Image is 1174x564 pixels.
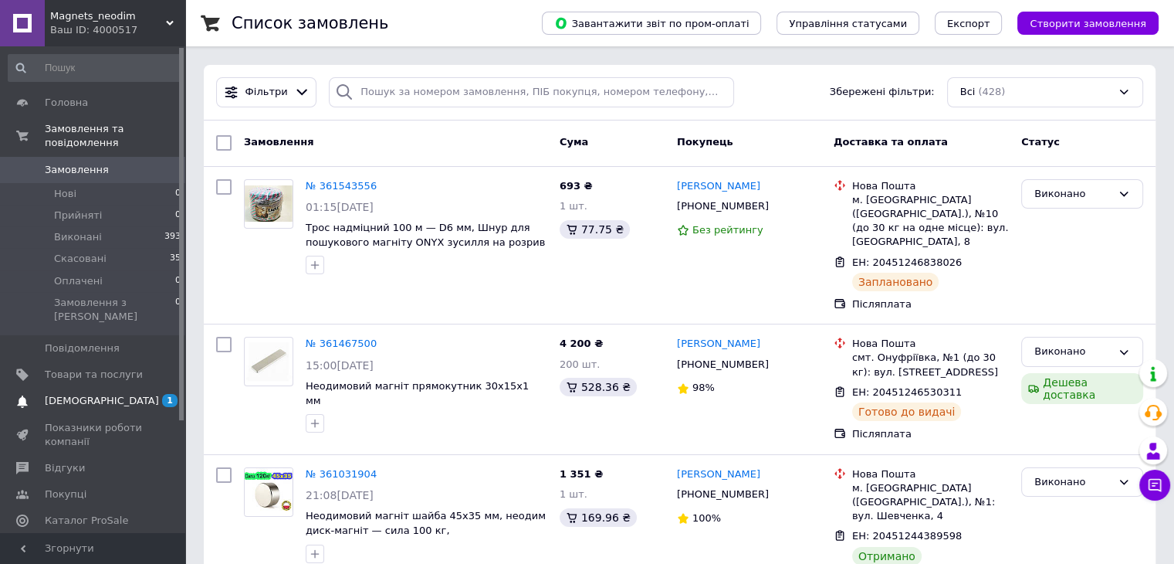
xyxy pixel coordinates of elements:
span: 35 [170,252,181,266]
div: м. [GEOGRAPHIC_DATA] ([GEOGRAPHIC_DATA].), №1: вул. Шевченка, 4 [852,481,1009,524]
a: Створити замовлення [1002,17,1159,29]
div: Ваш ID: 4000517 [50,23,185,37]
span: Завантажити звіт по пром-оплаті [554,16,749,30]
div: 169.96 ₴ [560,508,637,527]
span: 1 351 ₴ [560,468,603,480]
a: Неодимовий магніт прямокутник 30х15х1 мм [306,380,529,406]
span: 100% [692,512,721,524]
span: [DEMOGRAPHIC_DATA] [45,394,159,408]
input: Пошук за номером замовлення, ПІБ покупця, номером телефону, Email, номером накладної [329,77,734,107]
a: [PERSON_NAME] [677,337,760,352]
div: м. [GEOGRAPHIC_DATA] ([GEOGRAPHIC_DATA].), №10 (до 30 кг на одне місце): вул. [GEOGRAPHIC_DATA], 8 [852,193,1009,250]
span: Magnets_neodim [50,9,166,23]
a: [PERSON_NAME] [677,179,760,194]
div: Виконано [1034,344,1111,360]
span: 0 [175,274,181,288]
span: Покупці [45,488,86,501]
a: № 361467500 [306,338,377,349]
span: 0 [175,296,181,324]
img: Фото товару [245,185,293,222]
h1: Список замовлень [232,14,388,32]
div: Післяплата [852,297,1009,311]
div: 77.75 ₴ [560,220,630,239]
a: Фото товару [244,337,293,386]
span: 98% [692,382,715,393]
span: Головна [45,96,88,110]
span: Cума [560,136,588,148]
a: № 361031904 [306,468,377,480]
a: Фото товару [244,467,293,517]
span: 1 [162,394,178,407]
span: Відгуки [45,461,85,475]
span: Замовлення [244,136,313,148]
img: Фото товару [245,342,293,381]
span: Каталог ProSale [45,514,128,528]
span: 393 [164,230,181,244]
a: [PERSON_NAME] [677,467,760,482]
div: смт. Онуфріївка, №1 (до 30 кг): вул. [STREET_ADDRESS] [852,351,1009,379]
button: Завантажити звіт по пром-оплаті [542,12,761,35]
span: Скасовані [54,252,107,266]
span: Фільтри [245,85,288,100]
span: 0 [175,187,181,201]
span: Без рейтингу [692,224,763,236]
span: Збережені фільтри: [830,85,935,100]
span: Замовлення з [PERSON_NAME] [54,296,175,324]
div: 528.36 ₴ [560,378,637,396]
span: Замовлення [45,163,109,177]
span: Доставка та оплата [834,136,948,148]
span: 0 [175,209,181,223]
span: (428) [978,86,1005,97]
span: 01:15[DATE] [306,201,374,213]
div: Дешева доставка [1021,373,1143,404]
span: 200 шт. [560,358,601,370]
span: ЕН: 20451246530311 [852,386,962,398]
span: 4 200 ₴ [560,338,603,349]
span: Статус [1021,136,1060,148]
div: [PHONE_NUMBER] [674,355,772,375]
span: Створити замовлення [1030,18,1146,29]
span: 21:08[DATE] [306,489,374,501]
span: Управління статусами [789,18,907,29]
div: [PHONE_NUMBER] [674,484,772,505]
a: Фото товару [244,179,293,229]
span: Всі [960,85,976,100]
span: Покупець [677,136,733,148]
span: Виконані [54,230,102,244]
div: Готово до видачі [852,403,962,421]
span: ЕН: 20451244389598 [852,530,962,542]
span: 15:00[DATE] [306,359,374,372]
span: Повідомлення [45,341,120,355]
span: Товари та послуги [45,368,143,382]
span: Оплачені [54,274,103,288]
div: Виконано [1034,186,1111,202]
button: Управління статусами [776,12,919,35]
span: Показники роботи компанії [45,421,143,449]
input: Пошук [8,54,182,82]
button: Експорт [935,12,1003,35]
span: ЕН: 20451246838026 [852,257,962,268]
div: Нова Пошта [852,179,1009,193]
div: Нова Пошта [852,337,1009,351]
span: Експорт [947,18,990,29]
button: Чат з покупцем [1139,470,1170,501]
img: Фото товару [245,468,293,515]
a: № 361543556 [306,180,377,192]
span: 1 шт. [560,488,587,500]
span: 693 ₴ [560,180,593,192]
div: Заплановано [852,273,939,291]
span: Нові [54,187,76,201]
div: [PHONE_NUMBER] [674,196,772,216]
span: 1 шт. [560,200,587,212]
span: Замовлення та повідомлення [45,122,185,150]
a: Трос надміцний 100 м — D6 мм, Шнур для пошукового магніту ONYX зусилля на розрив 500 кг [306,222,545,262]
div: Нова Пошта [852,467,1009,481]
div: Виконано [1034,474,1111,491]
span: Прийняті [54,209,102,223]
button: Створити замовлення [1017,12,1159,35]
div: Післяплата [852,427,1009,441]
a: Неодимовий магніт шайба 45х35 мм, неодим диск-магніт — сила 100 кг, [GEOGRAPHIC_DATA] [306,510,546,550]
